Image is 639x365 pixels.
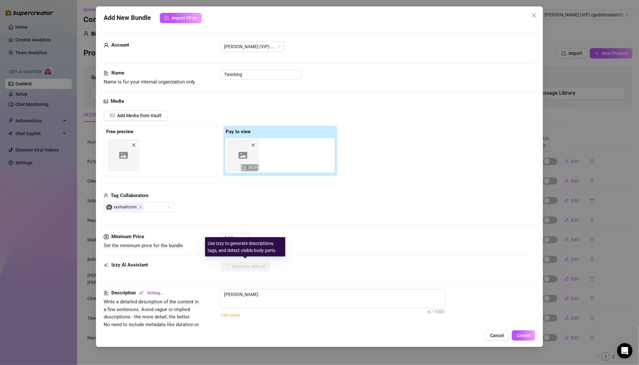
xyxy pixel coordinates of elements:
[220,261,270,272] button: Describe with AI
[105,203,144,211] span: xxxitsallcrom
[172,15,197,21] span: Import PPVs
[531,13,537,18] span: close
[104,192,108,200] span: user
[529,10,539,21] button: Close
[220,69,301,80] input: Enter a name
[224,42,281,51] span: Maddie (VIP) (@goddessdam1)
[104,41,109,49] span: user
[529,13,539,18] span: Close
[490,333,504,338] span: Cancel
[104,243,183,248] span: Set the minimum price for the bundle
[248,165,258,170] span: 00:44
[117,113,161,118] span: Add Media from Vault
[106,129,134,135] strong: Free preview
[111,290,136,296] strong: Description
[132,143,136,147] span: close
[111,98,124,104] strong: Media
[165,16,169,20] span: import
[221,290,445,299] textarea: [PERSON_NAME]
[108,139,140,171] img: square-placeholder.png
[104,289,109,297] span: align-left
[111,262,148,268] strong: Izzy AI Assistant
[139,206,142,209] span: Close
[617,343,633,359] div: Open Intercom Messenger
[111,234,144,239] strong: Minimum Price
[104,13,151,23] span: Add New Bundle
[147,290,163,296] span: Writing...
[111,193,149,198] strong: Tag Collaborators
[104,98,108,105] span: picture
[226,129,251,135] strong: Pay to view
[110,113,115,117] span: picture
[104,110,168,121] button: Add Media from Vault
[517,333,531,338] span: Create
[111,42,129,48] strong: Account
[205,237,285,256] div: Use Izzy to generate descriptions, tags, and detect visible body parts
[111,70,124,76] strong: Name
[104,79,196,85] span: Name is for your internal organization only.
[512,330,535,341] button: Create
[227,139,259,171] img: square-placeholder.png
[160,13,202,23] button: Import PPVs
[104,299,199,335] span: Write a detailed description of the content in a few sentences. Avoid vague or implied descriptio...
[251,143,255,147] span: close
[220,313,240,317] span: 1/20 words
[106,204,112,210] img: avatar.jpg
[104,233,109,241] span: dollar
[241,166,246,170] span: video-camera
[227,139,259,171] div: 00:44
[485,330,509,341] button: Cancel
[104,69,109,77] span: align-left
